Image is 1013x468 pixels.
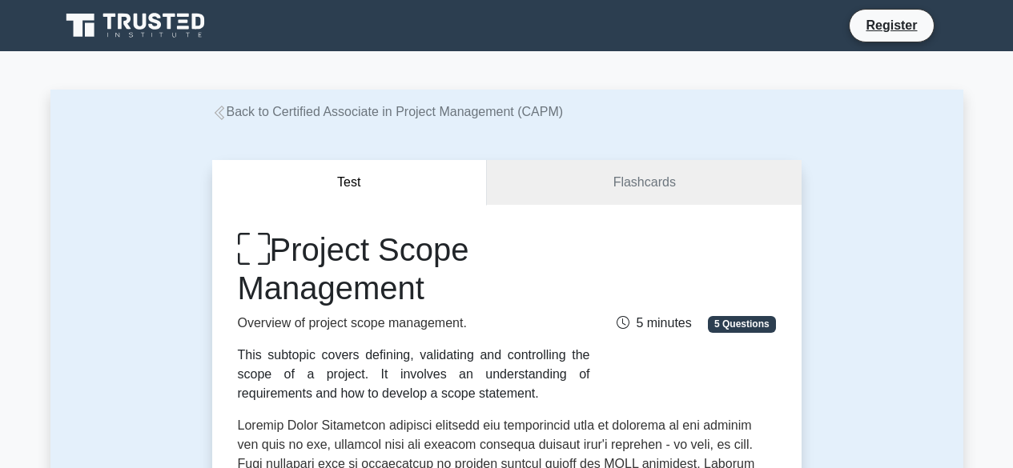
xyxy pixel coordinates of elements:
a: Flashcards [487,160,801,206]
p: Overview of project scope management. [238,314,590,333]
a: Back to Certified Associate in Project Management (CAPM) [212,105,564,118]
a: Register [856,15,927,35]
h1: Project Scope Management [238,230,590,307]
button: Test [212,160,488,206]
span: 5 minutes [617,316,691,330]
span: 5 Questions [708,316,775,332]
div: This subtopic covers defining, validating and controlling the scope of a project. It involves an ... [238,346,590,403]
